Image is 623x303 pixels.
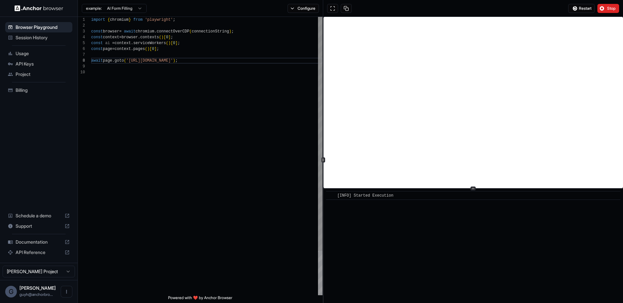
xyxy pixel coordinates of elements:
span: chromium [136,29,154,34]
div: Usage [5,48,72,59]
span: Browser Playground [16,24,70,30]
div: API Reference [5,247,72,258]
span: await [91,58,103,63]
span: ai [105,41,110,45]
span: const [91,41,103,45]
span: ; [171,35,173,40]
span: [ [164,35,166,40]
button: Configure [287,4,319,13]
span: connectionString [192,29,229,34]
span: = [119,29,121,34]
span: Billing [16,87,70,93]
button: Copy session ID [341,4,352,13]
span: const [91,29,103,34]
span: ( [166,41,168,45]
span: const [91,47,103,51]
span: ; [178,41,180,45]
span: ( [189,29,192,34]
div: Browser Playground [5,22,72,32]
span: ; [175,58,177,63]
div: 9 [78,64,85,69]
span: API Reference [16,249,62,256]
span: ; [157,47,159,51]
span: ( [159,35,161,40]
span: 0 [166,35,168,40]
span: context [115,41,131,45]
span: ] [154,47,156,51]
span: . [138,35,140,40]
span: goto [115,58,124,63]
div: Schedule a demo [5,211,72,221]
span: . [112,58,115,63]
span: ) [161,35,164,40]
span: guyh@anchorbrowser.io [19,292,53,297]
span: 'playwright' [145,18,173,22]
span: ​ [329,192,333,199]
span: . [154,29,156,34]
span: ; [231,29,234,34]
div: Documentation [5,237,72,247]
span: Documentation [16,239,62,245]
span: ) [147,47,150,51]
span: = [112,47,115,51]
span: browser [122,35,138,40]
span: = [119,35,121,40]
span: API Keys [16,61,70,67]
span: ) [173,58,175,63]
div: Billing [5,85,72,95]
span: ( [145,47,147,51]
span: Stop [607,6,616,11]
span: Project [16,71,70,78]
span: Restart [579,6,592,11]
span: ] [175,41,177,45]
span: Guy Hayou [19,285,56,291]
div: G [5,286,17,297]
button: Open menu [61,286,72,297]
span: Support [16,223,62,229]
span: ( [124,58,126,63]
div: API Keys [5,59,72,69]
span: page [103,58,112,63]
span: await [124,29,136,34]
span: . [131,41,133,45]
span: 0 [152,47,154,51]
span: ) [229,29,231,34]
div: 10 [78,69,85,75]
span: page [103,47,112,51]
div: 4 [78,34,85,40]
img: Anchor Logo [15,5,63,11]
button: Stop [597,4,619,13]
span: import [91,18,105,22]
span: const [91,35,103,40]
span: } [128,18,131,22]
div: 7 [78,52,85,58]
span: pages [133,47,145,51]
span: ) [168,41,171,45]
div: Support [5,221,72,231]
span: example: [86,6,102,11]
div: 5 [78,40,85,46]
span: [INFO] Started Execution [337,193,394,198]
span: browser [103,29,119,34]
span: Session History [16,34,70,41]
span: . [131,47,133,51]
span: Schedule a demo [16,212,62,219]
div: Session History [5,32,72,43]
span: ; [173,18,175,22]
span: chromium [110,18,129,22]
div: Project [5,69,72,79]
span: [ [171,41,173,45]
span: { [107,18,110,22]
span: [ [150,47,152,51]
div: 8 [78,58,85,64]
span: ] [168,35,171,40]
div: 6 [78,46,85,52]
div: 2 [78,23,85,29]
span: Usage [16,50,70,57]
span: contexts [140,35,159,40]
span: context [115,47,131,51]
span: 0 [173,41,175,45]
span: = [112,41,115,45]
span: '[URL][DOMAIN_NAME]' [126,58,173,63]
div: 1 [78,17,85,23]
